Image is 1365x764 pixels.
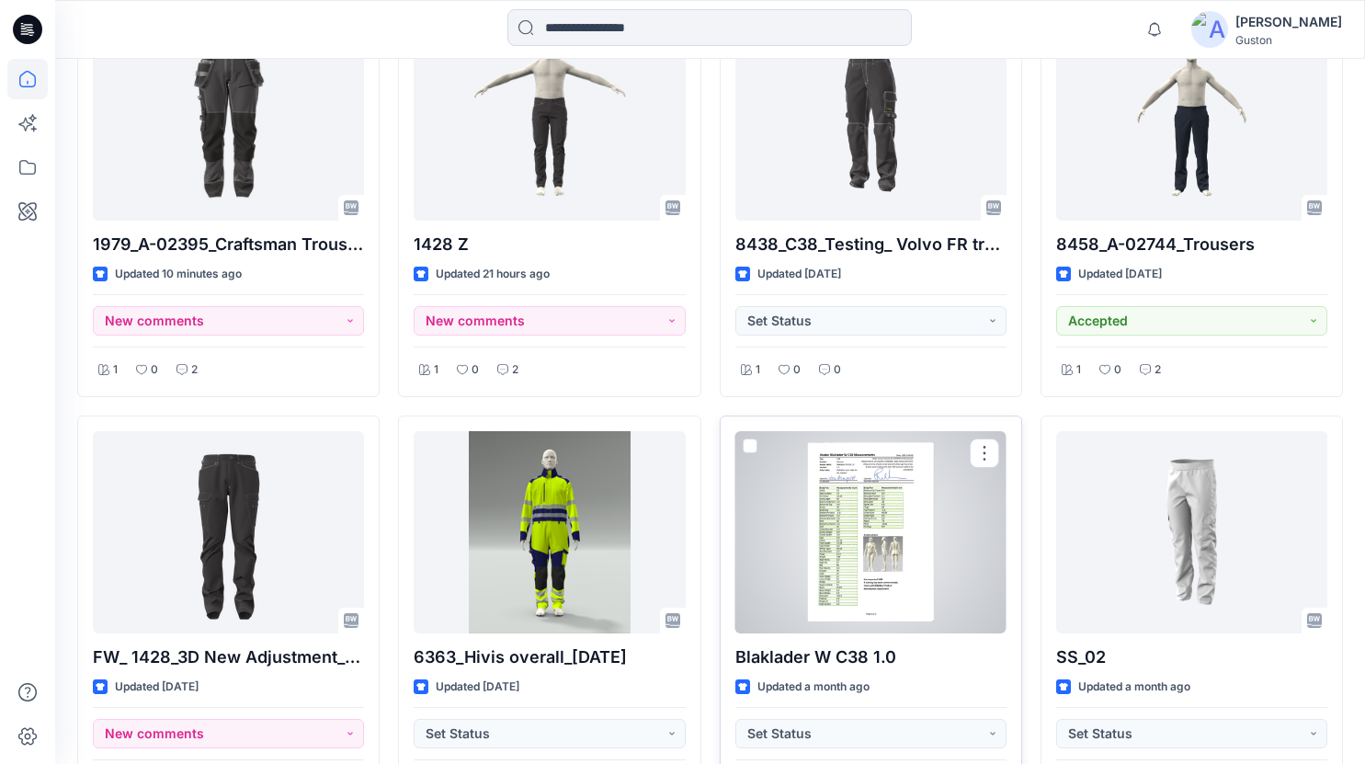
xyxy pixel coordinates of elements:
p: 1428 Z [414,232,685,257]
p: 0 [834,360,841,380]
p: Blaklader W C38 1.0 [735,644,1007,670]
p: 8438_C38_Testing_ Volvo FR trousers Women [735,232,1007,257]
p: 2 [191,360,198,380]
p: 1979_A-02395_Craftsman Trousers Striker [93,232,364,257]
p: Updated [DATE] [436,678,519,697]
a: 8438_C38_Testing_ Volvo FR trousers Women [735,18,1007,221]
a: FW_ 1428_3D New Adjustment_09-09-2025 [93,431,364,633]
div: [PERSON_NAME] [1235,11,1342,33]
img: avatar [1191,11,1228,48]
a: Blaklader W C38 1.0 [735,431,1007,633]
p: Updated [DATE] [1078,265,1162,284]
p: SS_02 [1056,644,1327,670]
div: Guston [1235,33,1342,47]
p: Updated [DATE] [115,678,199,697]
p: 2 [512,360,518,380]
p: Updated 21 hours ago [436,265,550,284]
p: 0 [151,360,158,380]
a: SS_02 [1056,431,1327,633]
p: 6363_Hivis overall_[DATE] [414,644,685,670]
p: 0 [793,360,801,380]
a: 6363_Hivis overall_01-09-2025 [414,431,685,633]
p: Updated a month ago [1078,678,1190,697]
p: Updated 10 minutes ago [115,265,242,284]
p: FW_ 1428_3D New Adjustment_[DATE] [93,644,364,670]
a: 8458_A-02744_Trousers [1056,18,1327,221]
p: 1 [1076,360,1081,380]
p: 2 [1155,360,1161,380]
p: 8458_A-02744_Trousers [1056,232,1327,257]
p: Updated [DATE] [757,265,841,284]
p: 1 [113,360,118,380]
a: 1428 Z [414,18,685,221]
p: 0 [1114,360,1121,380]
a: 1979_A-02395_Craftsman Trousers Striker [93,18,364,221]
p: 1 [756,360,760,380]
p: Updated a month ago [757,678,870,697]
p: 0 [472,360,479,380]
p: 1 [434,360,438,380]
